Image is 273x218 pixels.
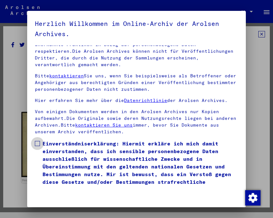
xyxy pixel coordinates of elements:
[35,97,238,104] p: Hier erfahren Sie mehr über die der Arolsen Archives.
[35,19,238,39] h5: Herzlich Willkommen im Online-Archiv der Arolsen Archives.
[75,122,133,128] a: kontaktieren Sie uns
[35,73,238,93] p: Bitte Sie uns, wenn Sie beispielsweise als Betroffener oder Angehöriger aus berechtigten Gründen ...
[124,97,167,103] a: Datenrichtlinie
[49,73,84,79] a: kontaktieren
[35,108,238,135] p: Von einigen Dokumenten werden in den Arolsen Archives nur Kopien aufbewahrt.Die Originale sowie d...
[43,140,238,193] span: Einverständniserklärung: Hiermit erkläre ich mich damit einverstanden, dass ich sensible personen...
[245,190,261,206] img: Change consent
